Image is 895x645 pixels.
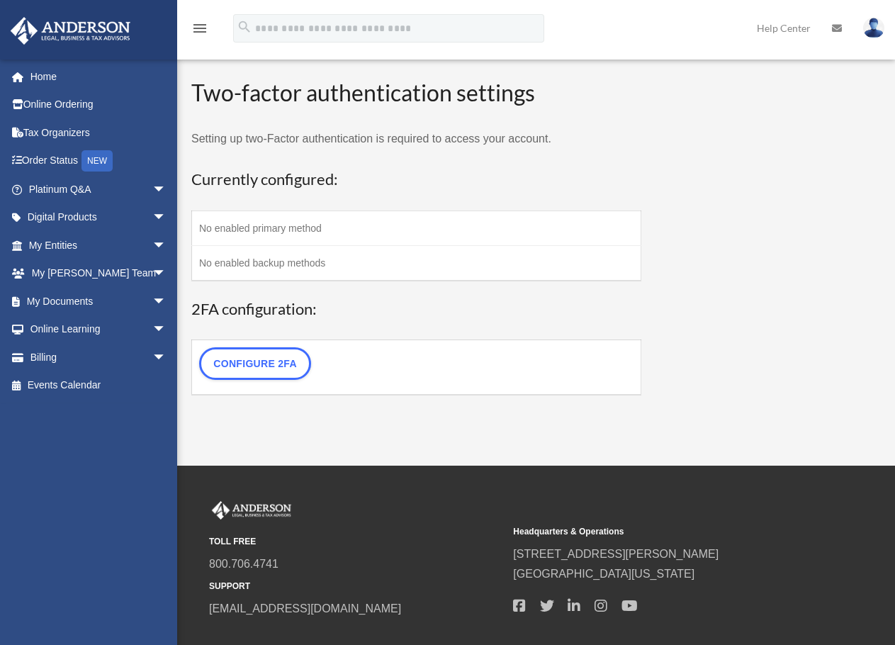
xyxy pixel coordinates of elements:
[191,298,641,320] h3: 2FA configuration:
[192,245,641,281] td: No enabled backup methods
[152,231,181,260] span: arrow_drop_down
[199,347,311,380] a: Configure 2FA
[152,259,181,288] span: arrow_drop_down
[191,169,641,191] h3: Currently configured:
[863,18,884,38] img: User Pic
[209,602,401,615] a: [EMAIL_ADDRESS][DOMAIN_NAME]
[81,150,113,172] div: NEW
[237,19,252,35] i: search
[191,20,208,37] i: menu
[513,568,694,580] a: [GEOGRAPHIC_DATA][US_STATE]
[10,343,188,371] a: Billingarrow_drop_down
[192,211,641,245] td: No enabled primary method
[10,231,188,259] a: My Entitiesarrow_drop_down
[10,371,188,400] a: Events Calendar
[10,203,188,232] a: Digital Productsarrow_drop_down
[209,579,503,594] small: SUPPORT
[10,259,188,288] a: My [PERSON_NAME] Teamarrow_drop_down
[152,343,181,372] span: arrow_drop_down
[513,548,719,560] a: [STREET_ADDRESS][PERSON_NAME]
[10,315,188,344] a: Online Learningarrow_drop_down
[209,501,294,520] img: Anderson Advisors Platinum Portal
[6,17,135,45] img: Anderson Advisors Platinum Portal
[152,203,181,232] span: arrow_drop_down
[513,525,807,539] small: Headquarters & Operations
[10,147,188,176] a: Order StatusNEW
[10,62,188,91] a: Home
[152,175,181,204] span: arrow_drop_down
[152,287,181,316] span: arrow_drop_down
[152,315,181,344] span: arrow_drop_down
[10,175,188,203] a: Platinum Q&Aarrow_drop_down
[191,25,208,37] a: menu
[10,118,188,147] a: Tax Organizers
[10,287,188,315] a: My Documentsarrow_drop_down
[209,534,503,549] small: TOLL FREE
[191,129,641,149] p: Setting up two-Factor authentication is required to access your account.
[209,558,278,570] a: 800.706.4741
[191,77,641,109] h2: Two-factor authentication settings
[10,91,188,119] a: Online Ordering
